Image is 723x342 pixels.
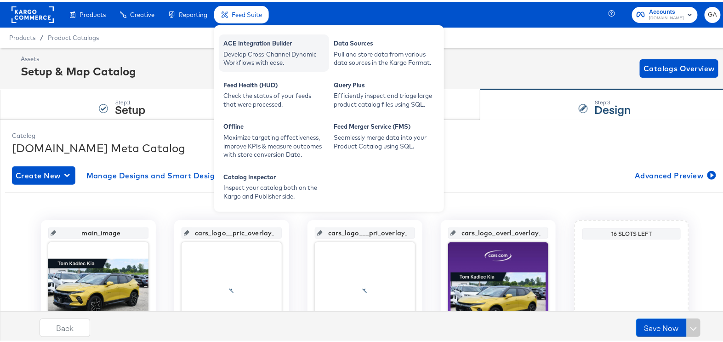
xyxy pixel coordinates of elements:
[9,32,35,40] span: Products
[595,100,631,115] strong: Design
[636,317,687,335] button: Save Now
[632,5,698,21] button: Accounts[DOMAIN_NAME]
[12,165,75,183] button: Create New
[130,9,154,17] span: Creative
[48,32,99,40] a: Product Catalogs
[21,62,136,77] div: Setup & Map Catalog
[649,13,684,20] span: [DOMAIN_NAME]
[80,9,106,17] span: Products
[86,167,224,180] span: Manage Designs and Smart Designs
[16,167,72,180] span: Create New
[12,130,718,138] div: Catalog
[635,167,714,180] span: Advanced Preview
[115,100,145,115] strong: Setup
[649,6,684,15] span: Accounts
[83,165,228,183] button: Manage Designs and Smart Designs
[115,97,145,104] div: Step: 1
[708,8,717,18] span: GA
[40,317,90,335] button: Back
[585,228,678,236] div: 16 Slots Left
[35,32,48,40] span: /
[640,57,718,76] button: Catalogs Overview
[12,138,718,154] div: [DOMAIN_NAME] Meta Catalog
[595,97,631,104] div: Step: 3
[21,53,136,62] div: Assets
[232,9,262,17] span: Feed Suite
[179,9,207,17] span: Reporting
[643,60,715,73] span: Catalogs Overview
[705,5,721,21] button: GA
[631,165,718,183] button: Advanced Preview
